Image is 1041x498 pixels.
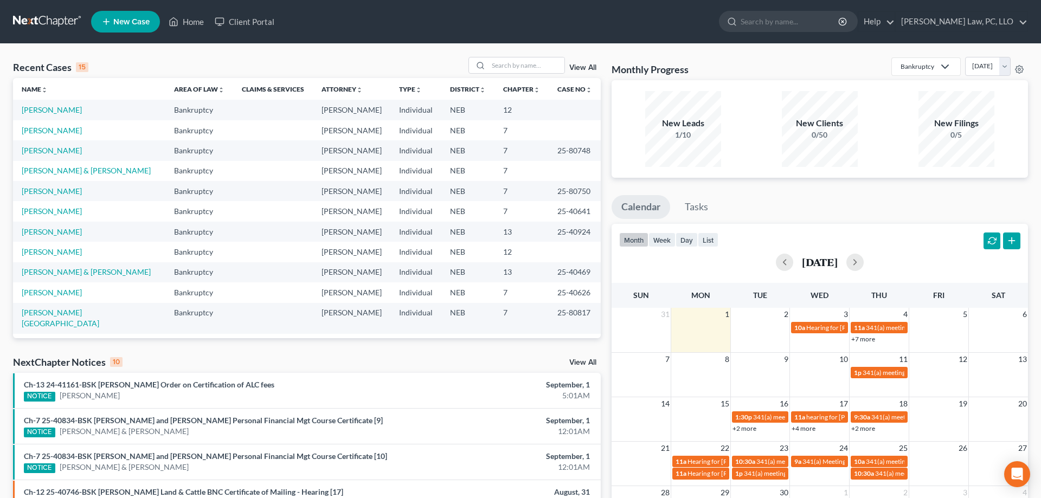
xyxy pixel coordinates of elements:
h2: [DATE] [802,256,838,268]
span: Thu [871,290,887,300]
td: Individual [390,181,441,201]
td: 7 [494,181,549,201]
td: Individual [390,201,441,221]
span: 13 [1017,353,1028,366]
span: 10a [854,457,865,465]
span: Hearing for [PERSON_NAME] [687,457,772,465]
span: 10:30a [854,469,874,477]
td: [PERSON_NAME] [313,161,390,181]
td: [PERSON_NAME] [313,120,390,140]
td: 7 [494,282,549,302]
td: Individual [390,120,441,140]
td: NEB [441,120,494,140]
a: Calendar [612,195,670,219]
button: list [698,232,718,247]
a: [PERSON_NAME] [60,390,120,401]
td: Bankruptcy [165,262,233,282]
a: Nameunfold_more [22,85,48,93]
td: NEB [441,100,494,120]
span: 341(a) meeting for [PERSON_NAME] [756,457,861,465]
span: Tue [753,290,767,300]
a: Ch-12 25-40746-BSK [PERSON_NAME] Land & Cattle BNC Certificate of Mailing - Hearing [17] [24,487,343,496]
span: 11 [898,353,909,366]
h3: Monthly Progress [612,63,689,76]
span: 5 [962,308,968,321]
span: 11a [794,413,805,421]
td: Individual [390,334,441,354]
td: NEB [441,222,494,242]
a: [PERSON_NAME][GEOGRAPHIC_DATA] [22,308,99,328]
td: [PERSON_NAME] [313,242,390,262]
div: 0/5 [918,130,994,140]
span: 31 [660,308,671,321]
span: 341(a) meeting for [PERSON_NAME] & [PERSON_NAME] [875,469,1037,477]
td: NEB [441,201,494,221]
td: [PERSON_NAME] [313,303,390,334]
button: week [648,232,676,247]
span: Sun [633,290,649,300]
span: New Case [113,18,150,26]
button: day [676,232,698,247]
td: Bankruptcy [165,334,233,354]
td: Individual [390,303,441,334]
td: 7 [494,161,549,181]
span: 24 [838,442,849,455]
span: 20 [1017,397,1028,410]
div: 12:01AM [408,426,590,437]
span: 18 [898,397,909,410]
a: Ch-7 25-40834-BSK [PERSON_NAME] and [PERSON_NAME] Personal Financial Mgt Course Certificate [9] [24,416,383,425]
span: 3 [843,308,849,321]
span: 10a [794,324,805,332]
span: 8 [724,353,730,366]
div: NextChapter Notices [13,355,123,368]
span: 2 [783,308,789,321]
td: [PERSON_NAME] [313,181,390,201]
td: 7 [494,201,549,221]
span: 16 [779,397,789,410]
a: Tasks [675,195,718,219]
a: Districtunfold_more [450,85,486,93]
td: Individual [390,140,441,160]
a: Ch-13 24-41161-BSK [PERSON_NAME] Order on Certification of ALC fees [24,380,274,389]
td: 7 [494,140,549,160]
div: 5:01AM [408,390,590,401]
td: NEB [441,242,494,262]
a: Home [163,12,209,31]
a: [PERSON_NAME] & [PERSON_NAME] [22,267,151,276]
a: Client Portal [209,12,280,31]
td: 13 [494,222,549,242]
a: [PERSON_NAME] [22,227,82,236]
input: Search by name... [741,11,840,31]
a: +2 more [732,424,756,432]
div: August, 31 [408,487,590,497]
td: 25-80750 [549,181,601,201]
a: [PERSON_NAME] [22,105,82,114]
span: Hearing for [PERSON_NAME] [806,324,891,332]
td: NEB [441,181,494,201]
a: View All [569,64,596,72]
span: 14 [660,397,671,410]
th: Claims & Services [233,78,313,100]
td: NEB [441,262,494,282]
div: 0/50 [782,130,858,140]
div: New Clients [782,117,858,130]
a: [PERSON_NAME] & [PERSON_NAME] [22,166,151,175]
a: [PERSON_NAME] Law, PC, LLO [896,12,1027,31]
span: 1:30p [735,413,752,421]
td: 25-80748 [549,140,601,160]
span: Hearing for [PERSON_NAME] Land & Cattle [687,469,811,477]
i: unfold_more [356,87,363,93]
td: 25-80817 [549,303,601,334]
div: September, 1 [408,379,590,390]
span: 11a [854,324,865,332]
td: 12 [494,100,549,120]
span: 15 [719,397,730,410]
td: 25-40357 [549,334,601,354]
td: NEB [441,282,494,302]
td: [PERSON_NAME] [313,282,390,302]
span: 341(a) meeting for [PERSON_NAME] & [PERSON_NAME] [866,324,1028,332]
span: Sat [992,290,1005,300]
span: 10:30a [735,457,755,465]
td: [PERSON_NAME] [313,201,390,221]
td: 12 [494,242,549,262]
